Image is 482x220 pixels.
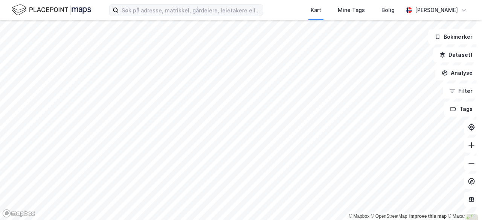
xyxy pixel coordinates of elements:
[12,3,91,17] img: logo.f888ab2527a4732fd821a326f86c7f29.svg
[381,6,395,15] div: Bolig
[415,6,458,15] div: [PERSON_NAME]
[311,6,321,15] div: Kart
[338,6,365,15] div: Mine Tags
[444,184,482,220] iframe: Chat Widget
[119,5,263,16] input: Søk på adresse, matrikkel, gårdeiere, leietakere eller personer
